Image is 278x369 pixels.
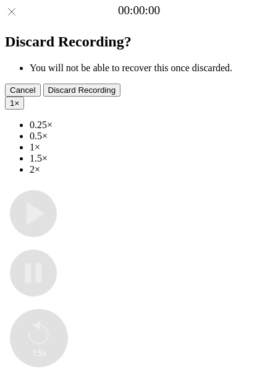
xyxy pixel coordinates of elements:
[30,153,273,164] li: 1.5×
[5,84,41,97] button: Cancel
[30,63,273,74] li: You will not be able to recover this once discarded.
[30,142,273,153] li: 1×
[30,119,273,131] li: 0.25×
[30,164,273,175] li: 2×
[118,4,160,17] a: 00:00:00
[5,33,273,50] h2: Discard Recording?
[43,84,121,97] button: Discard Recording
[5,97,24,110] button: 1×
[10,98,14,108] span: 1
[30,131,273,142] li: 0.5×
